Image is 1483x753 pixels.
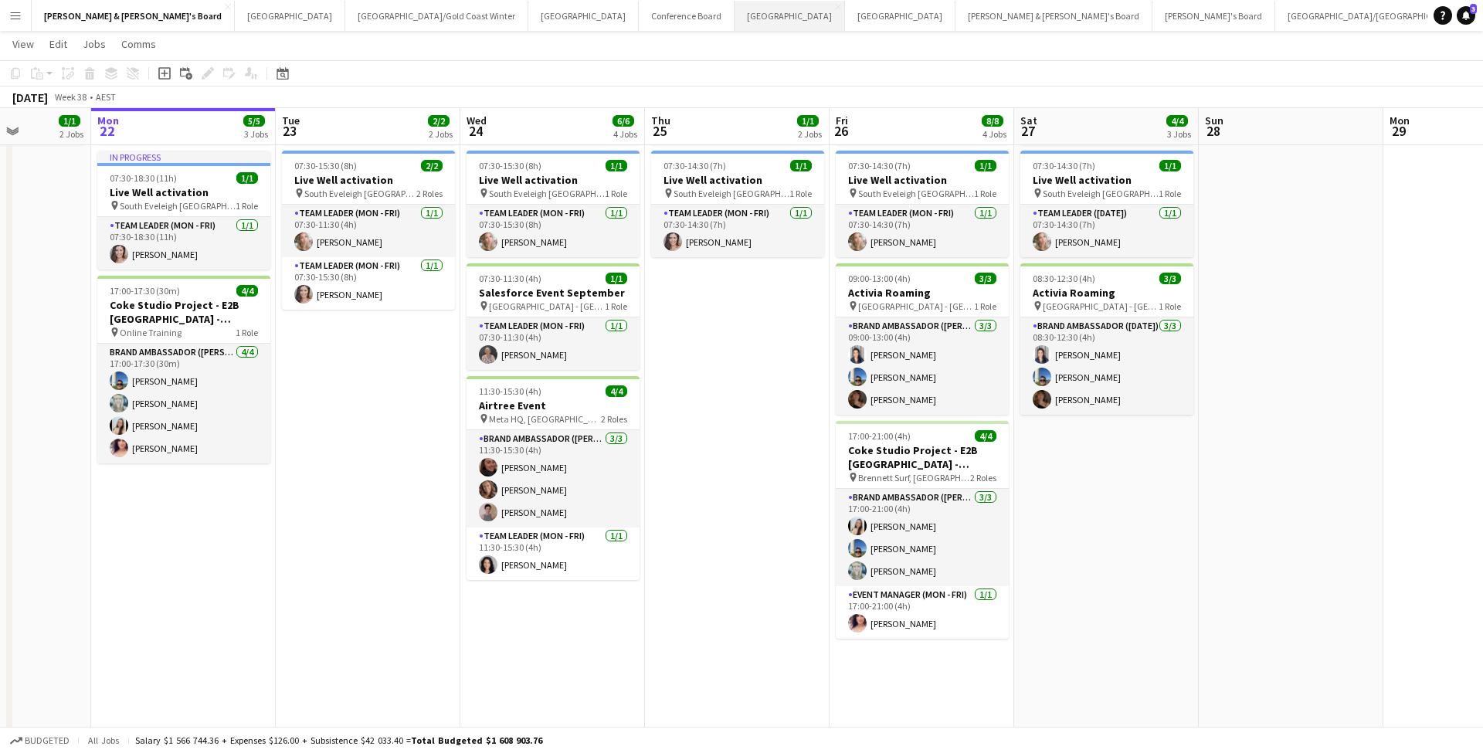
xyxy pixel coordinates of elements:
app-card-role: Team Leader (Mon - Fri)1/107:30-11:30 (4h)[PERSON_NAME] [467,317,640,370]
div: AEST [96,91,116,103]
span: 1/1 [606,160,627,171]
div: 3 Jobs [1167,128,1191,140]
span: Jobs [83,37,106,51]
app-job-card: 17:00-21:00 (4h)4/4Coke Studio Project - E2B [GEOGRAPHIC_DATA] - [GEOGRAPHIC_DATA] Brennett Surf,... [836,421,1009,639]
app-card-role: Brand Ambassador ([PERSON_NAME])3/317:00-21:00 (4h)[PERSON_NAME][PERSON_NAME][PERSON_NAME] [836,489,1009,586]
span: Wed [467,114,487,127]
span: 1 Role [605,300,627,312]
app-card-role: Team Leader (Mon - Fri)1/107:30-14:30 (7h)[PERSON_NAME] [651,205,824,257]
span: Thu [651,114,670,127]
app-card-role: Brand Ambassador ([PERSON_NAME])3/311:30-15:30 (4h)[PERSON_NAME][PERSON_NAME][PERSON_NAME] [467,430,640,527]
span: 17:00-17:30 (30m) [110,285,180,297]
span: Fri [836,114,848,127]
app-job-card: 07:30-11:30 (4h)1/1Salesforce Event September [GEOGRAPHIC_DATA] - [GEOGRAPHIC_DATA]1 RoleTeam Lea... [467,263,640,370]
span: 1 Role [974,300,996,312]
span: 3/3 [1159,273,1181,284]
span: Mon [97,114,119,127]
app-job-card: 07:30-15:30 (8h)2/2Live Well activation South Eveleigh [GEOGRAPHIC_DATA]2 RolesTeam Leader (Mon -... [282,151,455,310]
span: 1 Role [789,188,812,199]
span: South Eveleigh [GEOGRAPHIC_DATA] [120,200,236,212]
button: [GEOGRAPHIC_DATA]/[GEOGRAPHIC_DATA] [1275,1,1474,31]
span: [GEOGRAPHIC_DATA] - [GEOGRAPHIC_DATA] [1043,300,1159,312]
button: Budgeted [8,732,72,749]
span: Online Training [120,327,182,338]
div: 07:30-14:30 (7h)1/1Live Well activation South Eveleigh [GEOGRAPHIC_DATA]1 RoleTeam Leader ([DATE]... [1020,151,1193,257]
div: In progress [97,151,270,163]
span: 1 Role [236,327,258,338]
span: 27 [1018,122,1037,140]
button: [GEOGRAPHIC_DATA] [528,1,639,31]
button: [PERSON_NAME] & [PERSON_NAME]'s Board [955,1,1152,31]
app-card-role: Team Leader (Mon - Fri)1/107:30-11:30 (4h)[PERSON_NAME] [282,205,455,257]
span: 2/2 [428,115,450,127]
app-card-role: Brand Ambassador ([PERSON_NAME])3/309:00-13:00 (4h)[PERSON_NAME][PERSON_NAME][PERSON_NAME] [836,317,1009,415]
span: 1/1 [236,172,258,184]
span: Total Budgeted $1 608 903.76 [411,734,542,746]
app-job-card: 07:30-14:30 (7h)1/1Live Well activation South Eveleigh [GEOGRAPHIC_DATA]1 RoleTeam Leader (Mon - ... [651,151,824,257]
h3: Activia Roaming [836,286,1009,300]
span: South Eveleigh [GEOGRAPHIC_DATA] [674,188,789,199]
span: [GEOGRAPHIC_DATA] - [GEOGRAPHIC_DATA] [858,300,974,312]
span: 3 [1470,4,1477,14]
app-job-card: In progress07:30-18:30 (11h)1/1Live Well activation South Eveleigh [GEOGRAPHIC_DATA]1 RoleTeam Le... [97,151,270,270]
app-job-card: 17:00-17:30 (30m)4/4Coke Studio Project - E2B [GEOGRAPHIC_DATA] - [GEOGRAPHIC_DATA] - BRIEFING CA... [97,276,270,463]
span: View [12,37,34,51]
app-card-role: Brand Ambassador ([DATE])3/308:30-12:30 (4h)[PERSON_NAME][PERSON_NAME][PERSON_NAME] [1020,317,1193,415]
span: South Eveleigh [GEOGRAPHIC_DATA] [1043,188,1159,199]
div: 2 Jobs [429,128,453,140]
span: 08:30-12:30 (4h) [1033,273,1095,284]
button: [PERSON_NAME] & [PERSON_NAME]'s Board [32,1,235,31]
button: Conference Board [639,1,735,31]
app-card-role: Team Leader (Mon - Fri)1/107:30-15:30 (8h)[PERSON_NAME] [467,205,640,257]
span: Sun [1205,114,1223,127]
div: 3 Jobs [244,128,268,140]
div: 11:30-15:30 (4h)4/4Airtree Event Meta HQ, [GEOGRAPHIC_DATA]2 RolesBrand Ambassador ([PERSON_NAME]... [467,376,640,580]
span: Edit [49,37,67,51]
h3: Coke Studio Project - E2B [GEOGRAPHIC_DATA] - [GEOGRAPHIC_DATA] [836,443,1009,471]
app-card-role: Event Manager (Mon - Fri)1/117:00-21:00 (4h)[PERSON_NAME] [836,586,1009,639]
span: 07:30-14:30 (7h) [663,160,726,171]
a: 3 [1457,6,1475,25]
span: 2/2 [421,160,443,171]
span: 6/6 [613,115,634,127]
button: [GEOGRAPHIC_DATA] [235,1,345,31]
span: South Eveleigh [GEOGRAPHIC_DATA] [489,188,605,199]
span: Mon [1390,114,1410,127]
span: 4/4 [236,285,258,297]
span: 23 [280,122,300,140]
span: 1 Role [236,200,258,212]
span: 1/1 [790,160,812,171]
span: 8/8 [982,115,1003,127]
a: Comms [115,34,162,54]
span: [GEOGRAPHIC_DATA] - [GEOGRAPHIC_DATA] [489,300,605,312]
span: 1/1 [975,160,996,171]
span: 28 [1203,122,1223,140]
span: Sat [1020,114,1037,127]
span: 07:30-14:30 (7h) [848,160,911,171]
div: Salary $1 566 744.36 + Expenses $126.00 + Subsistence $42 033.40 = [135,734,542,746]
span: Budgeted [25,735,70,746]
app-card-role: Brand Ambassador ([PERSON_NAME])4/417:00-17:30 (30m)[PERSON_NAME][PERSON_NAME][PERSON_NAME][PERSO... [97,344,270,463]
span: 1 Role [605,188,627,199]
app-card-role: Team Leader (Mon - Fri)1/111:30-15:30 (4h)[PERSON_NAME] [467,527,640,580]
div: 08:30-12:30 (4h)3/3Activia Roaming [GEOGRAPHIC_DATA] - [GEOGRAPHIC_DATA]1 RoleBrand Ambassador ([... [1020,263,1193,415]
span: 4/4 [975,430,996,442]
span: 26 [833,122,848,140]
app-card-role: Team Leader (Mon - Fri)1/107:30-14:30 (7h)[PERSON_NAME] [836,205,1009,257]
app-card-role: Team Leader (Mon - Fri)1/107:30-15:30 (8h)[PERSON_NAME] [282,257,455,310]
h3: Live Well activation [651,173,824,187]
div: 4 Jobs [613,128,637,140]
app-job-card: 09:00-13:00 (4h)3/3Activia Roaming [GEOGRAPHIC_DATA] - [GEOGRAPHIC_DATA]1 RoleBrand Ambassador ([... [836,263,1009,415]
h3: Live Well activation [467,173,640,187]
app-card-role: Team Leader ([DATE])1/107:30-14:30 (7h)[PERSON_NAME] [1020,205,1193,257]
span: 1 Role [1159,188,1181,199]
span: Comms [121,37,156,51]
app-job-card: 07:30-15:30 (8h)1/1Live Well activation South Eveleigh [GEOGRAPHIC_DATA]1 RoleTeam Leader (Mon - ... [467,151,640,257]
span: 4/4 [1166,115,1188,127]
h3: Salesforce Event September [467,286,640,300]
button: [GEOGRAPHIC_DATA] [845,1,955,31]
